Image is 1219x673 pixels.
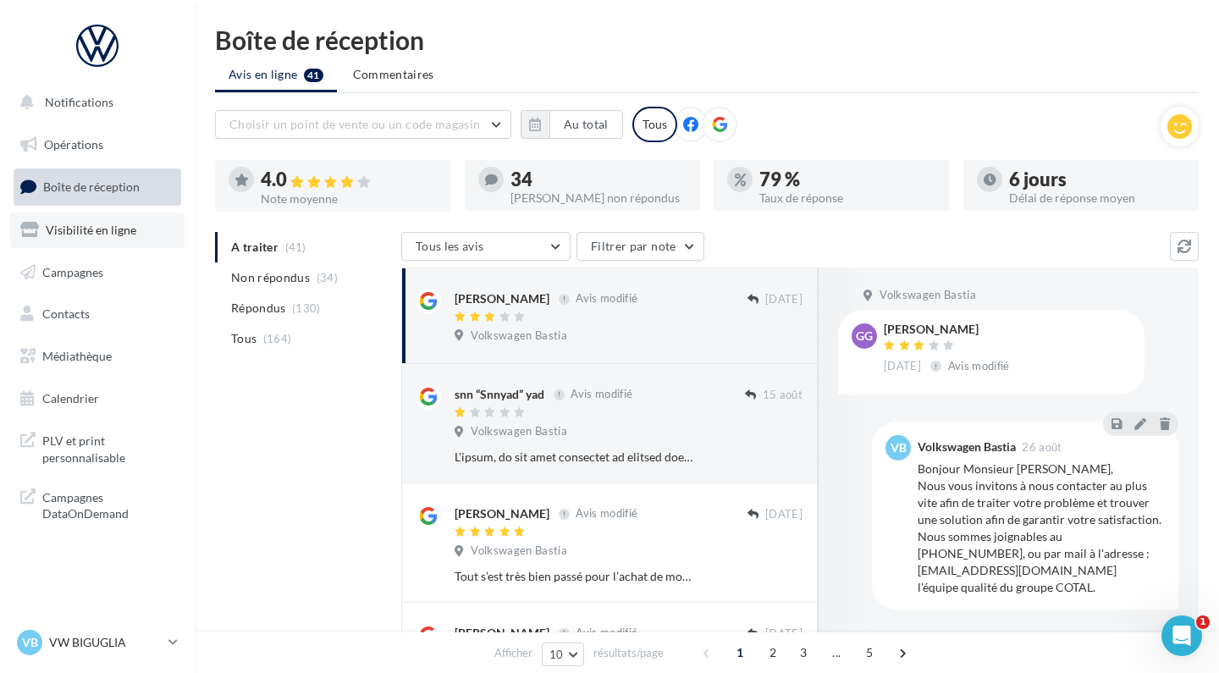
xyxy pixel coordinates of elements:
a: Contacts [10,296,185,332]
div: Volkswagen Bastia [918,441,1016,453]
span: [DATE] [765,507,803,522]
div: [PERSON_NAME] [455,625,549,642]
a: Campagnes [10,255,185,290]
span: Commentaires [353,67,434,81]
span: Avis modifié [571,388,632,401]
span: Avis modifié [576,292,637,306]
a: VB VW BIGUGLIA [14,626,181,659]
button: 10 [542,643,585,666]
span: Non répondus [231,269,310,286]
button: Filtrer par note [576,232,704,261]
span: Médiathèque [42,349,112,363]
div: snn “Snnyad” yad [455,386,544,403]
span: Volkswagen Bastia [471,543,567,559]
button: Notifications [10,85,178,120]
div: [PERSON_NAME] [884,323,1013,335]
a: Médiathèque [10,339,185,374]
button: Tous les avis [401,232,571,261]
span: [DATE] [765,626,803,642]
span: Visibilité en ligne [46,223,136,237]
div: L'ipsum, do sit amet consectet ad elitsed doeius'te in utlaboree, dolor magnaa enimadm ve qu nost... [455,449,692,466]
span: VB [22,634,38,651]
span: 26 août [1022,442,1062,453]
span: [DATE] [765,292,803,307]
div: [PERSON_NAME] non répondus [510,192,687,204]
a: Boîte de réception [10,168,185,205]
div: Tout s’est très bien passé pour l’achat de mon véhicule Commercial accueillant et professionnel [455,568,692,585]
div: Délai de réponse moyen [1009,192,1186,204]
span: Avis modifié [576,626,637,640]
div: Boîte de réception [215,27,1199,52]
span: ... [823,639,850,666]
span: Boîte de réception [43,179,140,194]
span: Volkswagen Bastia [880,288,976,303]
div: [PERSON_NAME] [455,290,549,307]
div: 6 jours [1009,170,1186,189]
iframe: Intercom live chat [1161,615,1202,656]
span: Calendrier [42,391,99,405]
span: Campagnes DataOnDemand [42,486,174,522]
span: PLV et print personnalisable [42,429,174,466]
span: 5 [856,639,883,666]
div: 4.0 [261,170,438,190]
button: Choisir un point de vente ou un code magasin [215,110,511,139]
span: Volkswagen Bastia [471,328,567,344]
span: GG [856,328,873,345]
a: Campagnes DataOnDemand [10,479,185,529]
span: [DATE] [884,359,921,374]
div: Tous [632,107,677,142]
div: Note moyenne [261,193,438,205]
span: VB [891,439,907,456]
a: Calendrier [10,381,185,416]
span: Campagnes [42,264,103,279]
span: Opérations [44,137,103,152]
span: Tous les avis [416,239,484,253]
button: Au total [521,110,623,139]
span: 1 [726,639,753,666]
span: 10 [549,648,564,661]
span: Contacts [42,306,90,321]
span: Afficher [494,645,532,661]
span: 3 [790,639,817,666]
div: 34 [510,170,687,189]
button: Au total [549,110,623,139]
span: Avis modifié [576,507,637,521]
span: Répondus [231,300,286,317]
div: Bonjour Monsieur [PERSON_NAME], Nous vous invitons à nous contacter au plus vite afin de traiter ... [918,461,1165,596]
a: Visibilité en ligne [10,212,185,248]
span: Volkswagen Bastia [471,424,567,439]
div: 79 % [759,170,936,189]
span: 2 [759,639,786,666]
a: Opérations [10,127,185,163]
div: [PERSON_NAME] [455,505,549,522]
p: VW BIGUGLIA [49,634,162,651]
span: Tous [231,330,256,347]
span: (34) [317,271,338,284]
div: Taux de réponse [759,192,936,204]
span: résultats/page [593,645,664,661]
span: 1 [1196,615,1210,629]
span: 15 août [763,388,803,403]
span: Notifications [45,95,113,109]
span: Avis modifié [948,359,1010,372]
span: Choisir un point de vente ou un code magasin [229,117,480,131]
a: PLV et print personnalisable [10,422,185,472]
span: (130) [292,301,321,315]
span: (164) [263,332,292,345]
